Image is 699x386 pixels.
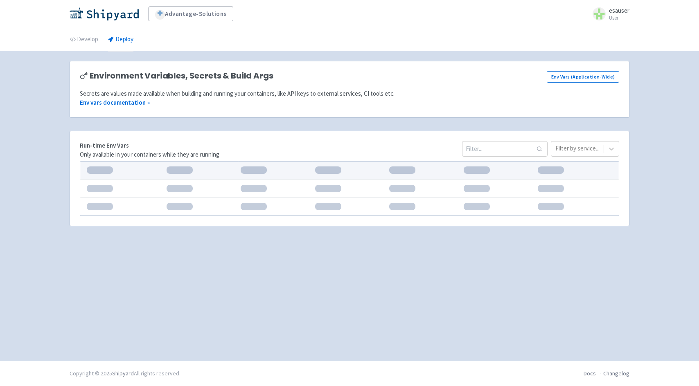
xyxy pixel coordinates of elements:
div: Copyright © 2025 All rights reserved. [70,369,180,378]
strong: Run-time Env Vars [80,141,129,149]
a: Develop [70,28,98,51]
img: Shipyard logo [70,7,139,20]
span: esauser [609,7,629,14]
a: Shipyard [112,370,134,377]
a: Changelog [603,370,629,377]
a: Deploy [108,28,133,51]
a: Docs [584,370,596,377]
input: Filter... [462,141,548,157]
a: Env vars documentation » [80,99,150,106]
div: Secrets are values made available when building and running your containers, like API keys to ext... [80,89,619,99]
a: esauser User [588,7,629,20]
p: Only available in your containers while they are running [80,150,219,159]
a: Advantage-Solutions [149,7,233,21]
small: User [609,15,629,20]
a: Env Vars (Application-Wide) [547,71,619,83]
span: Environment Variables, Secrets & Build Args [90,71,273,81]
